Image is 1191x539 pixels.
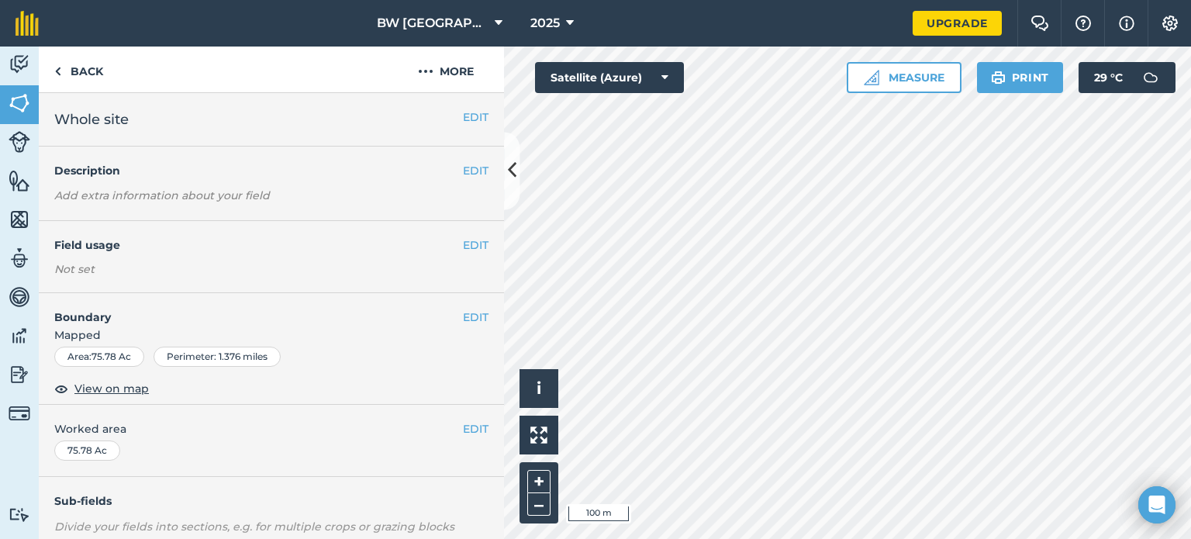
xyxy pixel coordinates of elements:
div: 75.78 Ac [54,441,120,461]
button: Measure [847,62,961,93]
img: svg+xml;base64,PD94bWwgdmVyc2lvbj0iMS4wIiBlbmNvZGluZz0idXRmLTgiPz4KPCEtLSBHZW5lcmF0b3I6IEFkb2JlIE... [9,53,30,76]
button: – [527,493,551,516]
img: svg+xml;base64,PD94bWwgdmVyc2lvbj0iMS4wIiBlbmNvZGluZz0idXRmLTgiPz4KPCEtLSBHZW5lcmF0b3I6IEFkb2JlIE... [9,507,30,522]
div: Perimeter : 1.376 miles [154,347,281,367]
img: Ruler icon [864,70,879,85]
img: A cog icon [1161,16,1179,31]
button: Print [977,62,1064,93]
img: fieldmargin Logo [16,11,39,36]
a: Back [39,47,119,92]
h4: Boundary [39,293,463,326]
span: 29 ° C [1094,62,1123,93]
button: i [520,369,558,408]
img: svg+xml;base64,PD94bWwgdmVyc2lvbj0iMS4wIiBlbmNvZGluZz0idXRmLTgiPz4KPCEtLSBHZW5lcmF0b3I6IEFkb2JlIE... [9,363,30,386]
em: Divide your fields into sections, e.g. for multiple crops or grazing blocks [54,520,454,534]
button: EDIT [463,237,488,254]
img: A question mark icon [1074,16,1093,31]
img: svg+xml;base64,PHN2ZyB4bWxucz0iaHR0cDovL3d3dy53My5vcmcvMjAwMC9zdmciIHdpZHRoPSIxNyIgaGVpZ2h0PSIxNy... [1119,14,1134,33]
button: More [388,47,504,92]
button: Satellite (Azure) [535,62,684,93]
div: Area : 75.78 Ac [54,347,144,367]
img: svg+xml;base64,PD94bWwgdmVyc2lvbj0iMS4wIiBlbmNvZGluZz0idXRmLTgiPz4KPCEtLSBHZW5lcmF0b3I6IEFkb2JlIE... [9,131,30,153]
img: Two speech bubbles overlapping with the left bubble in the forefront [1030,16,1049,31]
span: Mapped [39,327,504,344]
img: svg+xml;base64,PHN2ZyB4bWxucz0iaHR0cDovL3d3dy53My5vcmcvMjAwMC9zdmciIHdpZHRoPSI5IiBoZWlnaHQ9IjI0Ii... [54,62,61,81]
img: svg+xml;base64,PD94bWwgdmVyc2lvbj0iMS4wIiBlbmNvZGluZz0idXRmLTgiPz4KPCEtLSBHZW5lcmF0b3I6IEFkb2JlIE... [9,324,30,347]
div: Not set [54,261,488,277]
em: Add extra information about your field [54,188,270,202]
h4: Sub-fields [39,492,504,510]
button: EDIT [463,309,488,326]
span: View on map [74,380,149,397]
img: svg+xml;base64,PHN2ZyB4bWxucz0iaHR0cDovL3d3dy53My5vcmcvMjAwMC9zdmciIHdpZHRoPSIxOCIgaGVpZ2h0PSIyNC... [54,379,68,398]
img: Four arrows, one pointing top left, one top right, one bottom right and the last bottom left [530,427,547,444]
h4: Description [54,162,488,179]
div: Open Intercom Messenger [1138,486,1175,523]
button: + [527,470,551,493]
button: EDIT [463,420,488,437]
h4: Field usage [54,237,463,254]
span: Worked area [54,420,488,437]
button: View on map [54,379,149,398]
img: svg+xml;base64,PHN2ZyB4bWxucz0iaHR0cDovL3d3dy53My5vcmcvMjAwMC9zdmciIHdpZHRoPSIyMCIgaGVpZ2h0PSIyNC... [418,62,433,81]
a: Upgrade [913,11,1002,36]
img: svg+xml;base64,PD94bWwgdmVyc2lvbj0iMS4wIiBlbmNvZGluZz0idXRmLTgiPz4KPCEtLSBHZW5lcmF0b3I6IEFkb2JlIE... [1135,62,1166,93]
img: svg+xml;base64,PHN2ZyB4bWxucz0iaHR0cDovL3d3dy53My5vcmcvMjAwMC9zdmciIHdpZHRoPSI1NiIgaGVpZ2h0PSI2MC... [9,208,30,231]
button: 29 °C [1079,62,1175,93]
img: svg+xml;base64,PD94bWwgdmVyc2lvbj0iMS4wIiBlbmNvZGluZz0idXRmLTgiPz4KPCEtLSBHZW5lcmF0b3I6IEFkb2JlIE... [9,285,30,309]
img: svg+xml;base64,PD94bWwgdmVyc2lvbj0iMS4wIiBlbmNvZGluZz0idXRmLTgiPz4KPCEtLSBHZW5lcmF0b3I6IEFkb2JlIE... [9,247,30,270]
span: BW [GEOGRAPHIC_DATA] [377,14,488,33]
span: i [537,378,541,398]
span: 2025 [530,14,560,33]
img: svg+xml;base64,PD94bWwgdmVyc2lvbj0iMS4wIiBlbmNvZGluZz0idXRmLTgiPz4KPCEtLSBHZW5lcmF0b3I6IEFkb2JlIE... [9,403,30,424]
button: EDIT [463,162,488,179]
img: svg+xml;base64,PHN2ZyB4bWxucz0iaHR0cDovL3d3dy53My5vcmcvMjAwMC9zdmciIHdpZHRoPSI1NiIgaGVpZ2h0PSI2MC... [9,169,30,192]
img: svg+xml;base64,PHN2ZyB4bWxucz0iaHR0cDovL3d3dy53My5vcmcvMjAwMC9zdmciIHdpZHRoPSI1NiIgaGVpZ2h0PSI2MC... [9,92,30,115]
img: svg+xml;base64,PHN2ZyB4bWxucz0iaHR0cDovL3d3dy53My5vcmcvMjAwMC9zdmciIHdpZHRoPSIxOSIgaGVpZ2h0PSIyNC... [991,68,1006,87]
button: EDIT [463,109,488,126]
span: Whole site [54,109,129,130]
